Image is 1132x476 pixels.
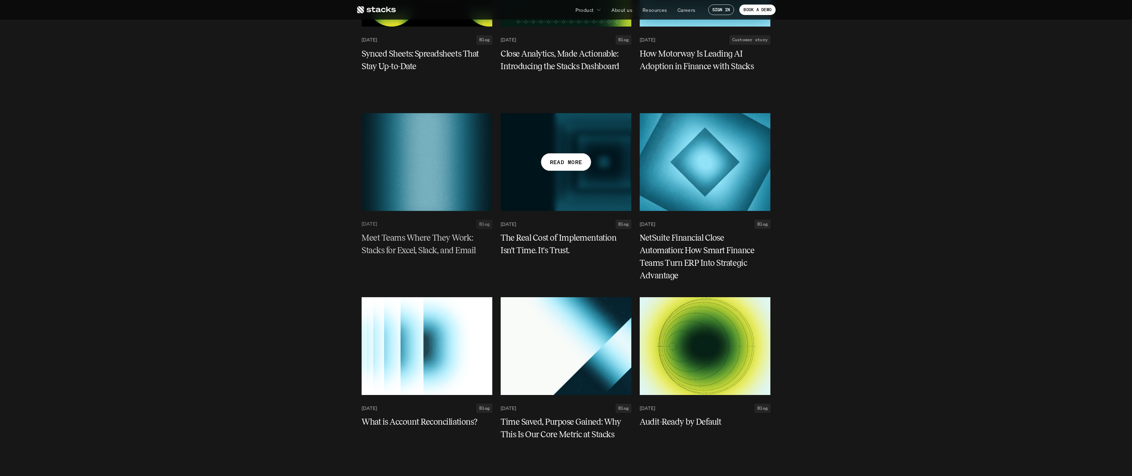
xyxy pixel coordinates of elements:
[618,406,629,411] h2: Blog
[362,416,484,428] h5: What is Account Reconciliations?
[501,221,516,227] p: [DATE]
[708,5,734,15] a: SIGN IN
[501,35,631,44] a: [DATE]Blog
[501,416,623,441] h5: Time Saved, Purpose Gained: Why This Is Our Core Metric at Stacks
[501,416,631,441] a: Time Saved, Purpose Gained: Why This Is Our Core Metric at Stacks
[362,47,492,73] a: Synced Sheets: Spreadsheets That Stay Up-to-Date
[618,37,629,42] h2: Blog
[501,220,631,229] a: [DATE]Blog
[575,6,594,14] p: Product
[640,220,770,229] a: [DATE]Blog
[501,47,623,73] h5: Close Analytics, Made Actionable: Introducing the Stacks Dashboard
[362,416,492,428] a: What is Account Reconciliations?
[501,37,516,43] p: [DATE]
[640,37,655,43] p: [DATE]
[479,406,489,411] h2: Blog
[479,37,489,42] h2: Blog
[640,232,762,282] h5: NetSuite Financial Close Automation: How Smart Finance Teams Turn ERP Into Strategic Advantage
[501,404,631,413] a: [DATE]Blog
[757,222,768,227] h2: Blog
[362,232,484,257] h5: Meet Teams Where They Work: Stacks for Excel, Slack, and Email
[362,47,484,73] h5: Synced Sheets: Spreadsheets That Stay Up-to-Date
[611,6,632,14] p: About us
[640,405,655,411] p: [DATE]
[640,47,762,73] h5: How Motorway Is Leading AI Adoption in Finance with Stacks
[673,3,700,16] a: Careers
[550,157,582,167] p: READ MORE
[362,232,492,257] a: Meet Teams Where They Work: Stacks for Excel, Slack, and Email
[732,37,768,42] h2: Customer story
[362,404,492,413] a: [DATE]Blog
[362,220,492,229] a: [DATE]Blog
[501,47,631,73] a: Close Analytics, Made Actionable: Introducing the Stacks Dashboard
[677,6,696,14] p: Careers
[640,416,762,428] h5: Audit-Ready by Default
[362,221,377,227] p: [DATE]
[640,35,770,44] a: [DATE]Customer story
[757,406,768,411] h2: Blog
[640,416,770,428] a: Audit-Ready by Default
[712,7,730,12] p: SIGN IN
[618,222,629,227] h2: Blog
[501,405,516,411] p: [DATE]
[739,5,776,15] a: BOOK A DEMO
[362,35,492,44] a: [DATE]Blog
[501,232,623,257] h5: The Real Cost of Implementation Isn't Time. It's Trust.
[640,232,770,282] a: NetSuite Financial Close Automation: How Smart Finance Teams Turn ERP Into Strategic Advantage
[743,7,771,12] p: BOOK A DEMO
[105,31,135,37] a: Privacy Policy
[479,222,489,227] h2: Blog
[640,404,770,413] a: [DATE]Blog
[643,6,667,14] p: Resources
[501,113,631,211] a: READ MORE
[640,221,655,227] p: [DATE]
[640,47,770,73] a: How Motorway Is Leading AI Adoption in Finance with Stacks
[362,37,377,43] p: [DATE]
[607,3,637,16] a: About us
[501,232,631,257] a: The Real Cost of Implementation Isn't Time. It's Trust.
[362,405,377,411] p: [DATE]
[638,3,672,16] a: Resources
